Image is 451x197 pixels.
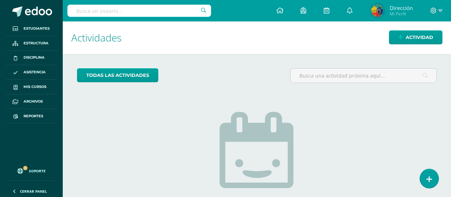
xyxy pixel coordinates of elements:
span: Mi Perfil [390,11,413,17]
a: Estructura [6,36,57,51]
a: Actividad [389,30,442,44]
a: Archivos [6,94,57,109]
a: Disciplina [6,51,57,65]
input: Busca un usuario... [67,5,211,17]
span: Archivos [24,99,43,104]
a: Soporte [9,161,54,179]
a: Reportes [6,109,57,124]
span: Soporte [29,168,46,173]
a: Asistencia [6,65,57,80]
span: Disciplina [24,55,45,60]
img: fa07af9e3d6a1b743949df68cf828de4.png [370,4,384,18]
span: Estudiantes [24,26,50,31]
a: todas las Actividades [77,68,158,82]
span: Asistencia [24,69,46,75]
a: Mis cursos [6,80,57,94]
span: Cerrar panel [20,189,47,194]
span: Estructura [24,40,48,46]
span: Actividad [406,31,433,44]
input: Busca una actividad próxima aquí... [291,69,436,83]
h1: Actividades [71,21,442,54]
span: Dirección [390,4,413,11]
span: Mis cursos [24,84,46,90]
span: Reportes [24,113,43,119]
a: Estudiantes [6,21,57,36]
